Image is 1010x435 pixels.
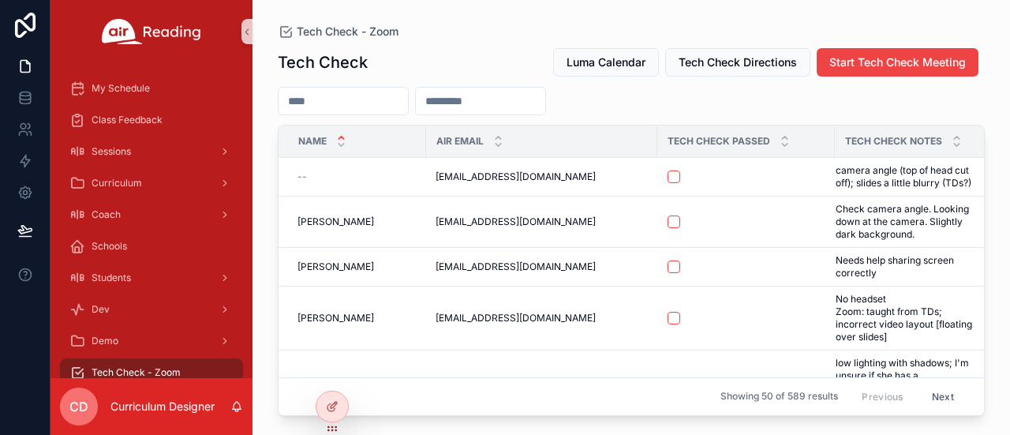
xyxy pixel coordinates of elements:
span: Name [298,135,327,148]
span: Tech Check Notes [845,135,942,148]
a: Sessions [60,137,243,166]
span: Students [92,272,131,284]
button: Start Tech Check Meeting [817,48,978,77]
span: Air Email [436,135,484,148]
button: Next [921,384,965,409]
a: [PERSON_NAME] [297,312,417,324]
a: No headset Zoom: taught from TDs; incorrect video layout [floating over slides] [836,293,976,343]
a: Class Feedback [60,106,243,134]
span: CD [69,397,88,416]
span: Curriculum [92,177,142,189]
a: [PERSON_NAME] [297,261,417,273]
span: [EMAIL_ADDRESS][DOMAIN_NAME] [436,261,596,273]
span: Class Feedback [92,114,163,126]
span: [PERSON_NAME] [297,312,374,324]
a: Check camera angle. Looking down at the camera. Slightly dark background. [836,203,976,241]
button: Luma Calendar [553,48,659,77]
a: low lighting with shadows; I'm unsure if she has a microphone. If she does, it doesn't produce cl... [836,357,976,433]
span: Tech Check Passed [668,135,770,148]
a: Demo [60,327,243,355]
span: [PERSON_NAME] [297,261,374,273]
span: Sessions [92,145,131,158]
a: [EMAIL_ADDRESS][DOMAIN_NAME] [436,171,648,183]
a: Students [60,264,243,292]
span: Schools [92,240,127,253]
a: Coach [60,201,243,229]
a: Schools [60,232,243,261]
span: My Schedule [92,82,150,95]
a: Needs help sharing screen correctly [836,254,976,279]
span: -- [297,171,307,183]
span: Tech Check - Zoom [297,24,398,39]
span: Showing 50 of 589 results [720,391,838,403]
span: Coach [92,208,121,221]
a: Dev [60,295,243,324]
a: [EMAIL_ADDRESS][DOMAIN_NAME] [436,261,648,273]
span: Start Tech Check Meeting [829,54,966,70]
a: Tech Check - Zoom [278,24,398,39]
h1: Tech Check [278,51,368,73]
a: camera angle (top of head cut off); slides a little blurry (TDs?) [836,164,976,189]
span: [EMAIL_ADDRESS][DOMAIN_NAME] [436,171,596,183]
a: -- [297,171,417,183]
span: Demo [92,335,118,347]
a: [PERSON_NAME] [297,216,417,228]
span: [EMAIL_ADDRESS][DOMAIN_NAME] [436,312,596,324]
a: [EMAIL_ADDRESS][DOMAIN_NAME] [436,312,648,324]
a: [EMAIL_ADDRESS][DOMAIN_NAME] [436,216,648,228]
a: My Schedule [60,74,243,103]
a: Tech Check - Zoom [60,358,243,387]
span: Luma Calendar [567,54,645,70]
p: Curriculum Designer [110,399,215,414]
span: [EMAIL_ADDRESS][DOMAIN_NAME] [436,216,596,228]
img: App logo [102,19,201,44]
span: [PERSON_NAME] [297,216,374,228]
div: scrollable content [50,63,252,378]
button: Tech Check Directions [665,48,810,77]
span: Tech Check - Zoom [92,366,181,379]
span: Tech Check Directions [679,54,797,70]
span: Dev [92,303,110,316]
a: Curriculum [60,169,243,197]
